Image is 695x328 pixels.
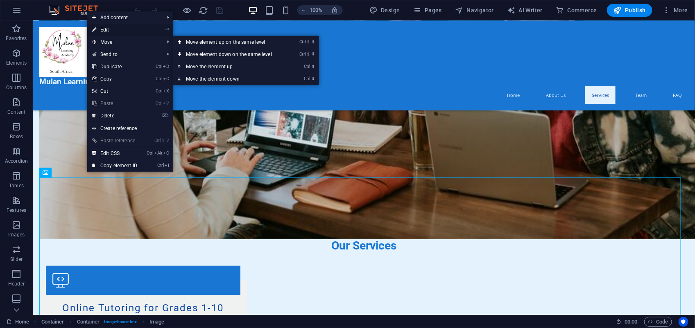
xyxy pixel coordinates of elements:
[87,147,142,160] a: CtrlAltCEdit CSS
[154,138,161,143] i: Ctrl
[10,133,23,140] p: Boxes
[165,27,169,32] i: ⏎
[156,64,162,69] i: Ctrl
[173,61,288,73] a: Ctrl⬆Move the element up
[297,5,326,15] button: 100%
[6,84,27,91] p: Columns
[87,73,142,85] a: CtrlCCopy
[87,135,142,147] a: Ctrl⇧VPaste reference
[299,52,306,57] i: Ctrl
[173,73,288,85] a: Ctrl⬇Move the element down
[87,122,173,135] a: Create reference
[166,138,169,143] i: V
[162,113,169,118] i: ⌦
[366,4,403,17] div: Design (Ctrl+Alt+Y)
[5,158,28,164] p: Accordion
[304,64,310,69] i: Ctrl
[173,48,288,61] a: Ctrl⇧⬇Move element down on the same level
[311,52,315,57] i: ⬇
[366,4,403,17] button: Design
[507,6,543,14] span: AI Writer
[87,85,142,97] a: CtrlXCut
[299,39,306,45] i: Ctrl
[41,317,165,327] nav: breadcrumb
[616,317,638,327] h6: Session time
[87,160,142,172] a: CtrlICopy element ID
[552,4,600,17] button: Commerce
[504,4,546,17] button: AI Writer
[307,39,310,45] i: ⇧
[87,48,161,61] a: Send to
[154,151,162,156] i: Alt
[156,101,162,106] i: Ctrl
[163,101,169,106] i: V
[41,317,64,327] span: Click to select. Double-click to edit
[163,151,169,156] i: C
[452,4,497,17] button: Navigator
[410,4,445,17] button: Pages
[173,36,288,48] a: Ctrl⇧⬆Move element up on the same level
[157,163,164,168] i: Ctrl
[331,7,338,14] i: On resize automatically adjust zoom level to fit chosen device.
[311,39,315,45] i: ⬆
[77,317,100,327] span: Click to select. Double-click to edit
[311,64,315,69] i: ⬆
[7,207,26,213] p: Features
[630,319,632,325] span: :
[87,24,142,36] a: ⏎Edit
[87,97,142,110] a: CtrlVPaste
[679,317,688,327] button: Usercentrics
[614,6,646,14] span: Publish
[103,317,137,327] span: . image-boxes-box
[87,11,161,24] span: Add content
[10,256,23,263] p: Slider
[307,52,310,57] i: ⇧
[607,4,652,17] button: Publish
[163,88,169,94] i: X
[310,5,323,15] h6: 100%
[625,317,637,327] span: 00 00
[149,317,164,327] span: Click to select. Double-click to edit
[648,317,668,327] span: Code
[87,36,161,48] span: Move
[147,151,154,156] i: Ctrl
[644,317,672,327] button: Code
[163,76,169,81] i: C
[199,5,208,15] button: reload
[87,110,142,122] a: ⌦Delete
[455,6,494,14] span: Navigator
[662,6,688,14] span: More
[163,64,169,69] i: D
[9,182,24,189] p: Tables
[156,76,162,81] i: Ctrl
[369,6,400,14] span: Design
[162,138,165,143] i: ⇧
[7,317,29,327] a: Click to cancel selection. Double-click to open Pages
[8,231,25,238] p: Images
[6,60,27,66] p: Elements
[659,4,691,17] button: More
[304,76,310,81] i: Ctrl
[156,88,162,94] i: Ctrl
[182,5,192,15] button: Click here to leave preview mode and continue editing
[311,76,315,81] i: ⬇
[7,109,25,115] p: Content
[8,281,25,287] p: Header
[87,61,142,73] a: CtrlDDuplicate
[6,35,27,42] p: Favorites
[556,6,597,14] span: Commerce
[413,6,442,14] span: Pages
[165,163,169,168] i: I
[47,5,109,15] img: Editor Logo
[199,6,208,15] i: Reload page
